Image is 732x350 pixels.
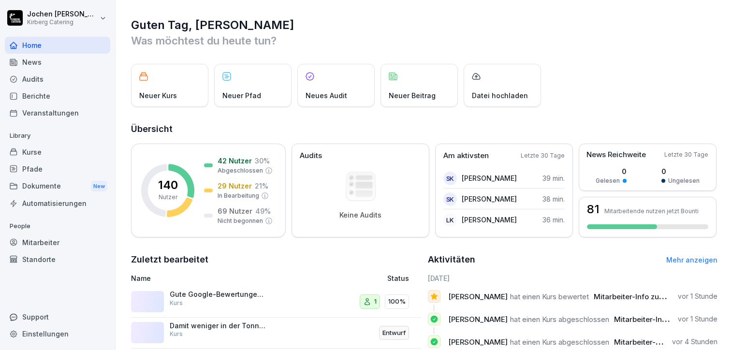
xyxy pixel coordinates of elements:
p: Name [131,273,309,283]
p: 21 % [255,181,268,191]
p: 100% [388,297,406,306]
span: hat einen Kurs abgeschlossen [510,337,609,347]
h2: Aktivitäten [428,253,475,266]
p: 0 [661,166,700,176]
p: Was möchtest du heute tun? [131,33,717,48]
p: Kirberg Catering [27,19,98,26]
p: 39 min. [542,173,565,183]
p: 49 % [255,206,271,216]
p: Gelesen [596,176,620,185]
p: [PERSON_NAME] [462,173,517,183]
p: Nutzer [159,193,177,202]
p: Gute Google-Bewertungen erhalten 🌟 [170,290,266,299]
p: Kurs [170,330,183,338]
div: SK [443,192,457,206]
div: Dokumente [5,177,110,195]
p: [PERSON_NAME] [462,194,517,204]
p: Neuer Kurs [139,90,177,101]
p: vor 4 Stunden [672,337,717,347]
a: Standorte [5,251,110,268]
a: Berichte [5,87,110,104]
a: Einstellungen [5,325,110,342]
p: Jochen [PERSON_NAME] [27,10,98,18]
p: 69 Nutzer [218,206,252,216]
a: Pfade [5,160,110,177]
p: Neuer Beitrag [389,90,436,101]
p: [PERSON_NAME] [462,215,517,225]
h3: 81 [587,204,600,215]
h2: Zuletzt bearbeitet [131,253,421,266]
p: 38 min. [542,194,565,204]
p: Neues Audit [306,90,347,101]
a: Audits [5,71,110,87]
span: [PERSON_NAME] [448,337,508,347]
p: Abgeschlossen [218,166,263,175]
p: 30 % [255,156,270,166]
p: Letzte 30 Tage [664,150,708,159]
span: hat einen Kurs bewertet [510,292,589,301]
p: vor 1 Stunde [678,292,717,301]
a: Mehr anzeigen [666,256,717,264]
h1: Guten Tag, [PERSON_NAME] [131,17,717,33]
p: People [5,219,110,234]
h2: Übersicht [131,122,717,136]
p: 36 min. [542,215,565,225]
a: Veranstaltungen [5,104,110,121]
p: In Bearbeitung [218,191,259,200]
p: 140 [158,179,178,191]
div: Support [5,308,110,325]
p: Ungelesen [668,176,700,185]
p: Damit weniger in der Tonne landet... [170,321,266,330]
a: Automatisierungen [5,195,110,212]
p: News Reichweite [586,149,646,160]
p: 42 Nutzer [218,156,252,166]
span: [PERSON_NAME] [448,315,508,324]
a: DokumenteNew [5,177,110,195]
span: [PERSON_NAME] [448,292,508,301]
a: Damit weniger in der Tonne landet...KursEntwurf [131,318,421,349]
h6: [DATE] [428,273,718,283]
a: Gute Google-Bewertungen erhalten 🌟Kurs1100% [131,286,421,318]
a: Mitarbeiter [5,234,110,251]
div: SK [443,172,457,185]
p: vor 1 Stunde [678,314,717,324]
p: Datei hochladen [472,90,528,101]
p: Am aktivsten [443,150,489,161]
p: Keine Audits [339,211,381,219]
p: Kurs [170,299,183,307]
p: Neuer Pfad [222,90,261,101]
a: Kurse [5,144,110,160]
span: hat einen Kurs abgeschlossen [510,315,609,324]
div: New [91,181,107,192]
p: Mitarbeitende nutzen jetzt Bounti [604,207,699,215]
a: News [5,54,110,71]
p: Letzte 30 Tage [521,151,565,160]
p: Entwurf [382,328,406,338]
p: Status [387,273,409,283]
p: Audits [300,150,322,161]
p: Library [5,128,110,144]
p: 0 [596,166,627,176]
a: Home [5,37,110,54]
p: 1 [374,297,377,306]
span: Mitarbeiter-Info zum GWÖ-Bericht [594,292,715,301]
p: Nicht begonnen [218,217,263,225]
div: LK [443,213,457,227]
p: 29 Nutzer [218,181,252,191]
